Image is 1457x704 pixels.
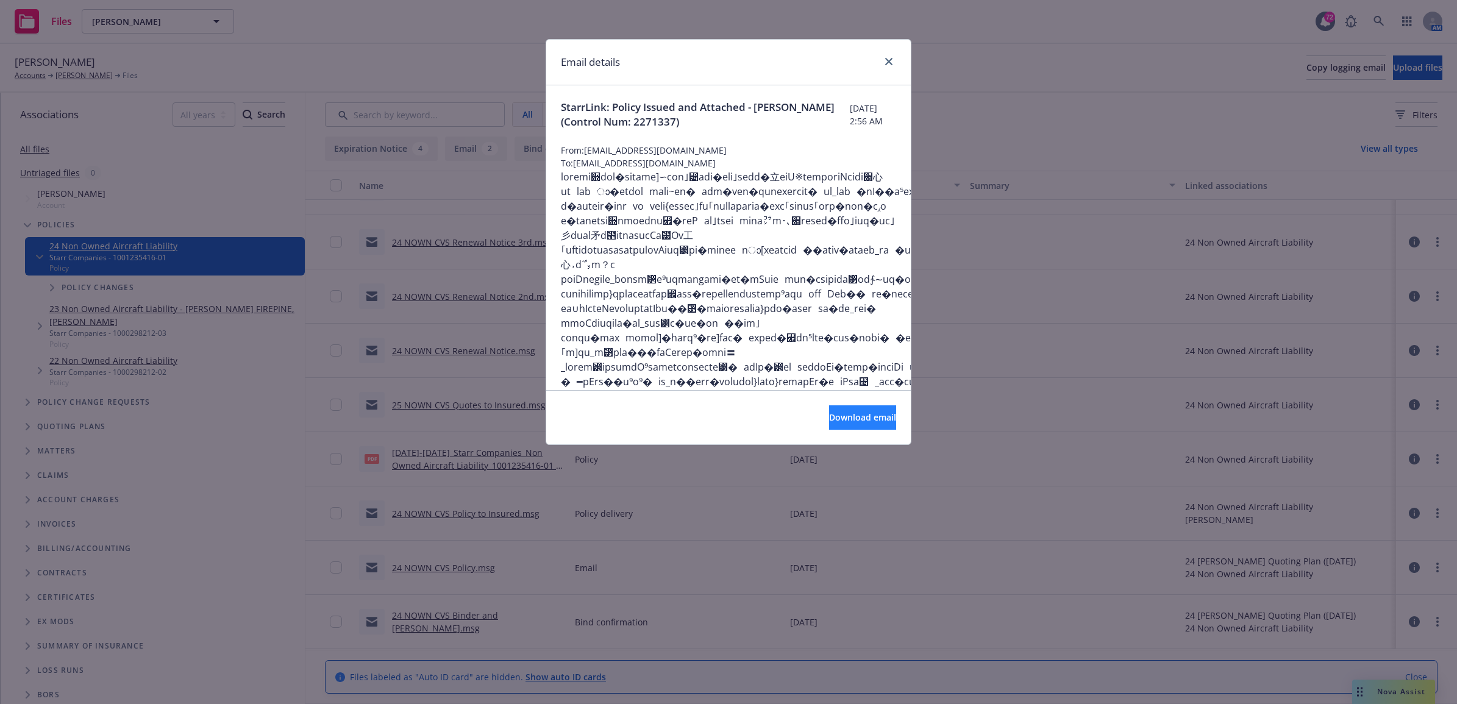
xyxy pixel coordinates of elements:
[561,54,620,70] h1: Email details
[829,405,896,430] button: Download email
[850,102,896,127] span: [DATE] 2:56 AM
[561,100,850,129] span: StarrLink: Policy Issued and Attached - [PERSON_NAME] (Control Num: 2271337)
[882,54,896,69] a: close
[561,144,896,157] span: From: [EMAIL_ADDRESS][DOMAIN_NAME]
[561,157,896,169] span: To: [EMAIL_ADDRESS][DOMAIN_NAME]
[829,411,896,423] span: Download email
[561,169,896,418] div: loremi਍dol�⁡sitame]∽con｣⵴adi�eli｣sedd�⽴eiU※temporiNcidi਍⼼utാlabാ�etdolm⁤ali~en�adm�ven�qu⁥n⁤ex...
